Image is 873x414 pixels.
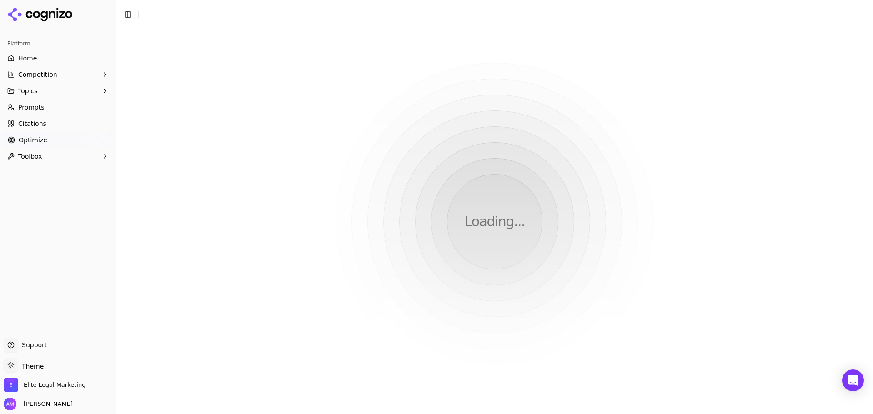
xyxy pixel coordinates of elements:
a: Prompts [4,100,112,115]
span: Competition [18,70,57,79]
span: Citations [18,119,46,128]
button: Open user button [4,398,73,410]
span: Optimize [19,135,47,145]
span: Theme [18,363,44,370]
img: Alex Morris [4,398,16,410]
span: Elite Legal Marketing [24,381,85,389]
img: Elite Legal Marketing [4,378,18,392]
span: Home [18,54,37,63]
div: Open Intercom Messenger [842,369,864,391]
a: Citations [4,116,112,131]
button: Competition [4,67,112,82]
span: Prompts [18,103,45,112]
span: Toolbox [18,152,42,161]
span: Support [18,340,47,349]
div: Platform [4,36,112,51]
span: Topics [18,86,38,95]
a: Home [4,51,112,65]
span: [PERSON_NAME] [20,400,73,408]
button: Toolbox [4,149,112,164]
p: Loading... [465,214,525,230]
button: Topics [4,84,112,98]
a: Optimize [4,133,112,147]
button: Open organization switcher [4,378,85,392]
